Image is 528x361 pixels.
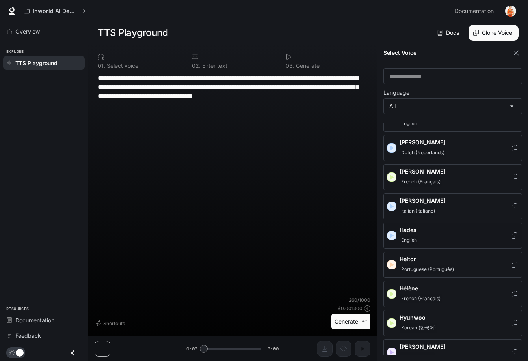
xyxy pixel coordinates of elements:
button: User avatar [503,3,519,19]
p: [PERSON_NAME] [400,197,511,205]
button: Copy Voice ID [511,203,519,209]
img: User avatar [505,6,516,17]
span: Portuguese (Português) [400,265,455,274]
a: Feedback [3,329,85,342]
p: Enter text [201,63,227,69]
button: Copy Voice ID [511,262,519,268]
a: TTS Playground [3,56,85,70]
p: 0 1 . [98,63,105,69]
a: Documentation [452,3,500,19]
span: TTS Playground [15,59,58,67]
span: Documentation [455,6,494,16]
div: All [384,99,522,114]
button: Copy Voice ID [511,232,519,239]
p: Language [383,90,409,95]
p: Select voice [105,63,138,69]
p: 0 3 . [286,63,294,69]
span: Italian (Italiano) [400,206,437,216]
span: French (Français) [400,294,442,303]
h1: TTS Playground [98,25,168,41]
a: Documentation [3,313,85,327]
p: Hélène [400,284,511,292]
button: Copy Voice ID [511,291,519,297]
span: Korean (한국어) [400,323,437,333]
span: Overview [15,27,40,36]
p: Hades [400,226,511,234]
span: Documentation [15,316,54,324]
button: Clone Voice [469,25,519,41]
button: Close drawer [64,345,82,361]
span: English [400,236,418,245]
span: French (Français) [400,177,442,187]
button: Copy Voice ID [511,145,519,151]
button: Copy Voice ID [511,174,519,180]
p: Hyunwoo [400,314,511,322]
span: English [400,119,418,128]
button: Copy Voice ID [511,320,519,326]
p: $ 0.001300 [338,305,363,312]
p: Generate [294,63,320,69]
button: Generate⌘⏎ [331,314,370,330]
p: [PERSON_NAME] [400,168,511,176]
p: 260 / 1000 [349,297,370,303]
span: Dark mode toggle [16,348,24,357]
a: Docs [436,25,462,41]
p: ⌘⏎ [361,319,367,324]
span: Dutch (Nederlands) [400,148,446,157]
p: Inworld AI Demos [33,8,77,15]
button: Copy Voice ID [511,349,519,355]
button: Shortcuts [95,317,128,329]
p: [PERSON_NAME] [400,138,511,146]
p: Heitor [400,255,511,263]
button: All workspaces [20,3,89,19]
p: 0 2 . [192,63,201,69]
a: Overview [3,24,85,38]
p: [PERSON_NAME] [400,343,511,351]
span: Feedback [15,331,41,340]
